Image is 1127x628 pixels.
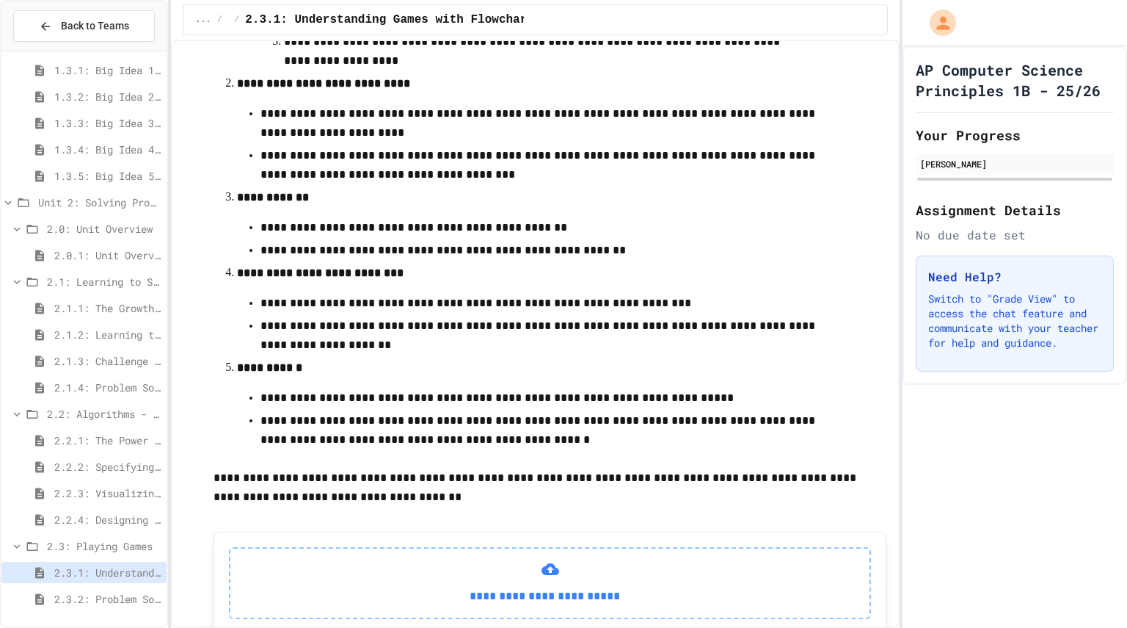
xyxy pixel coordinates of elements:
[54,565,161,580] span: 2.3.1: Understanding Games with Flowcharts
[61,18,129,34] span: Back to Teams
[54,486,161,501] span: 2.2.3: Visualizing Logic with Flowcharts
[916,226,1114,244] div: No due date set
[54,512,161,527] span: 2.2.4: Designing Flowcharts
[47,538,161,554] span: 2.3: Playing Games
[916,125,1114,145] h2: Your Progress
[928,292,1101,350] p: Switch to "Grade View" to access the chat feature and communicate with your teacher for help and ...
[54,300,161,316] span: 2.1.1: The Growth Mindset
[54,327,161,342] span: 2.1.2: Learning to Solve Hard Problems
[54,89,161,104] span: 1.3.2: Big Idea 2 - Data
[13,10,155,42] button: Back to Teams
[54,62,161,78] span: 1.3.1: Big Idea 1 - Creative Development
[234,14,239,26] span: /
[195,14,211,26] span: ...
[928,268,1101,286] h3: Need Help?
[920,157,1109,170] div: [PERSON_NAME]
[54,380,161,395] span: 2.1.4: Problem Solving Practice
[245,11,541,29] span: 2.3.1: Understanding Games with Flowcharts
[916,59,1114,101] h1: AP Computer Science Principles 1B - 25/26
[47,274,161,289] span: 2.1: Learning to Solve Hard Problems
[38,195,161,210] span: Unit 2: Solving Problems in Computer Science
[47,221,161,237] span: 2.0: Unit Overview
[914,6,960,40] div: My Account
[54,353,161,369] span: 2.1.3: Challenge Problem - The Bridge
[916,200,1114,220] h2: Assignment Details
[47,406,161,422] span: 2.2: Algorithms - from Pseudocode to Flowcharts
[54,115,161,131] span: 1.3.3: Big Idea 3 - Algorithms and Programming
[54,168,161,184] span: 1.3.5: Big Idea 5 - Impact of Computing
[54,591,161,607] span: 2.3.2: Problem Solving Reflection
[217,14,222,26] span: /
[54,142,161,157] span: 1.3.4: Big Idea 4 - Computing Systems and Networks
[54,433,161,448] span: 2.2.1: The Power of Algorithms
[54,248,161,263] span: 2.0.1: Unit Overview
[54,459,161,474] span: 2.2.2: Specifying Ideas with Pseudocode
